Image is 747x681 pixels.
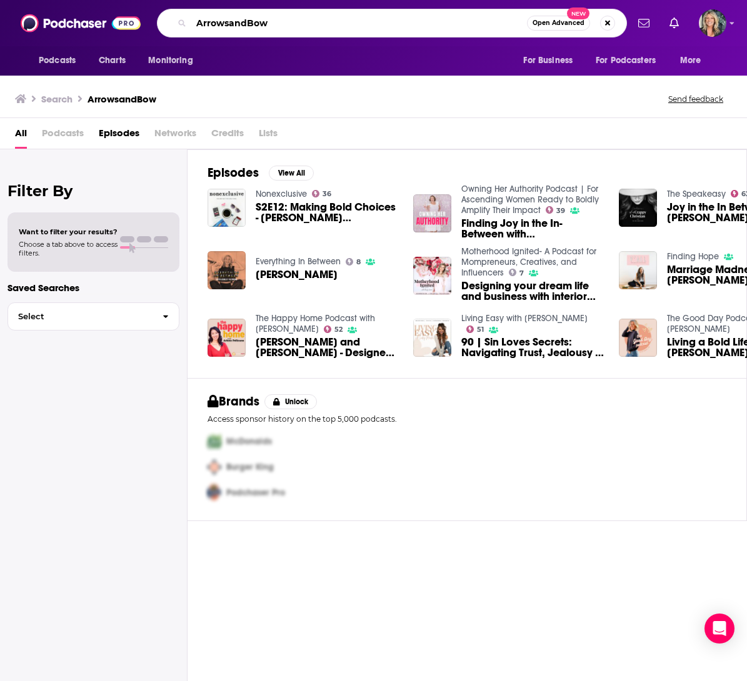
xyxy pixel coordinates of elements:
[99,52,126,69] span: Charts
[356,259,361,265] span: 8
[588,49,674,72] button: open menu
[19,240,118,257] span: Choose a tab above to access filters.
[699,9,726,37] button: Show profile menu
[8,302,179,331] button: Select
[203,454,226,480] img: Second Pro Logo
[346,258,361,266] a: 8
[259,123,278,149] span: Lists
[139,49,209,72] button: open menu
[680,52,701,69] span: More
[39,52,76,69] span: Podcasts
[208,414,726,424] p: Access sponsor history on the top 5,000 podcasts.
[699,9,726,37] img: User Profile
[324,326,343,333] a: 52
[664,94,727,104] button: Send feedback
[461,218,604,239] span: Finding Joy in the In-Between with [PERSON_NAME] and [PERSON_NAME] of @arrowsandbow + Book Launch...
[461,184,599,216] a: Owning Her Authority Podcast | For Ascending Women Ready to Boldly Amplify Their Impact
[527,16,590,31] button: Open AdvancedNew
[8,282,179,294] p: Saved Searches
[226,436,272,447] span: McDonalds
[208,165,314,181] a: EpisodesView All
[226,487,285,498] span: Podchaser Pro
[461,337,604,358] span: 90 | Sin Loves Secrets: Navigating Trust, Jealousy & Lust in Marriage with [PERSON_NAME] and [PER...
[256,313,375,334] a: The Happy Home Podcast with Arlene Pellicane
[619,251,657,289] img: Marriage Madness: Ashley + Dino Petrone
[596,52,656,69] span: For Podcasters
[461,281,604,302] a: Designing your dream life and business with interior decor & lifestyle influecer Ashley Petrone
[256,337,398,358] a: Ashley and Dino Petrone - Designed to Last
[514,49,588,72] button: open menu
[664,12,684,34] a: Show notifications dropdown
[264,394,318,409] button: Unlock
[203,429,226,454] img: First Pro Logo
[208,251,246,289] img: Ashley Petrone
[323,191,331,197] span: 36
[461,337,604,358] a: 90 | Sin Loves Secrets: Navigating Trust, Jealousy & Lust in Marriage with Ashley and Dino Petrone
[671,49,717,72] button: open menu
[533,20,584,26] span: Open Advanced
[256,269,338,280] a: Ashley Petrone
[203,480,226,505] img: Third Pro Logo
[88,93,156,105] h3: ArrowsandBow
[556,208,565,214] span: 39
[269,166,314,181] button: View All
[42,123,84,149] span: Podcasts
[633,12,654,34] a: Show notifications dropdown
[461,218,604,239] a: Finding Joy in the In-Between with Ashley and Dino Petrone of @arrowsandbow + Book Launch Inside ...
[461,281,604,302] span: Designing your dream life and business with interior decor & lifestyle influecer [PERSON_NAME]
[15,123,27,149] a: All
[256,202,398,223] span: S2E12: Making Bold Choices - [PERSON_NAME] @arrowsandbow
[208,165,259,181] h2: Episodes
[509,269,524,276] a: 7
[523,52,573,69] span: For Business
[461,246,596,278] a: Motherhood Ignited- A Podcast for Mompreneurs, Creatives, and Influencers
[191,13,527,33] input: Search podcasts, credits, & more...
[699,9,726,37] span: Logged in as lisa.beech
[8,182,179,200] h2: Filter By
[91,49,133,72] a: Charts
[413,257,451,295] img: Designing your dream life and business with interior decor & lifestyle influecer Ashley Petrone
[466,326,484,333] a: 51
[99,123,139,149] a: Episodes
[30,49,92,72] button: open menu
[256,269,338,280] span: [PERSON_NAME]
[208,189,246,227] img: S2E12: Making Bold Choices - Ashley Petrone @arrowsandbow
[461,313,588,324] a: Living Easy with Lindsey
[157,9,627,37] div: Search podcasts, credits, & more...
[256,202,398,223] a: S2E12: Making Bold Choices - Ashley Petrone @arrowsandbow
[41,93,73,105] h3: Search
[19,227,118,236] span: Want to filter your results?
[519,271,524,276] span: 7
[619,189,657,227] img: Joy in the In Between | Ashley & Dino Petrone | Episode 185
[256,189,307,199] a: Nonexclusive
[256,337,398,358] span: [PERSON_NAME] and [PERSON_NAME] - Designed to Last
[208,394,259,409] h2: Brands
[334,327,343,332] span: 52
[413,194,451,232] a: Finding Joy in the In-Between with Ashley and Dino Petrone of @arrowsandbow + Book Launch Inside ...
[8,312,153,321] span: Select
[211,123,244,149] span: Credits
[619,319,657,357] img: Living a Bold Life w/ Ashley + Dino Petrone
[312,190,332,197] a: 36
[667,251,719,262] a: Finding Hope
[477,327,484,332] span: 51
[256,256,341,267] a: Everything In Between
[148,52,193,69] span: Monitoring
[208,319,246,357] img: Ashley and Dino Petrone - Designed to Last
[567,7,589,19] span: New
[21,11,141,35] img: Podchaser - Follow, Share and Rate Podcasts
[413,319,451,357] img: 90 | Sin Loves Secrets: Navigating Trust, Jealousy & Lust in Marriage with Ashley and Dino Petrone
[154,123,196,149] span: Networks
[667,189,726,199] a: The Speakeasy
